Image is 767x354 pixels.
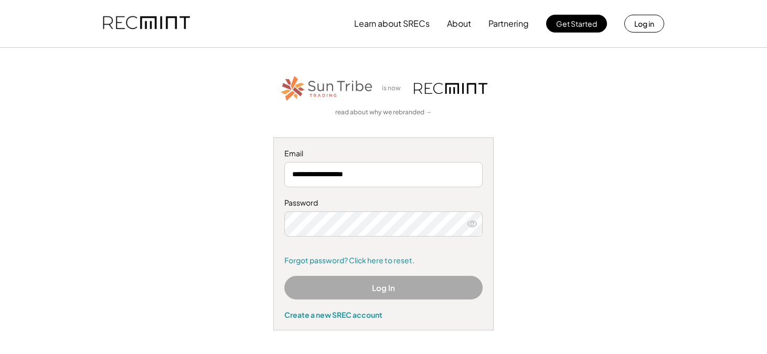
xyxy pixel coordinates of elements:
[488,13,529,34] button: Partnering
[624,15,664,33] button: Log in
[284,148,483,159] div: Email
[284,310,483,319] div: Create a new SREC account
[103,6,190,41] img: recmint-logotype%403x.png
[284,198,483,208] div: Password
[447,13,471,34] button: About
[354,13,430,34] button: Learn about SRECs
[284,276,483,299] button: Log In
[335,108,432,117] a: read about why we rebranded →
[414,83,487,94] img: recmint-logotype%403x.png
[280,74,374,103] img: STT_Horizontal_Logo%2B-%2BColor.png
[284,255,483,266] a: Forgot password? Click here to reset.
[379,84,409,93] div: is now
[546,15,607,33] button: Get Started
